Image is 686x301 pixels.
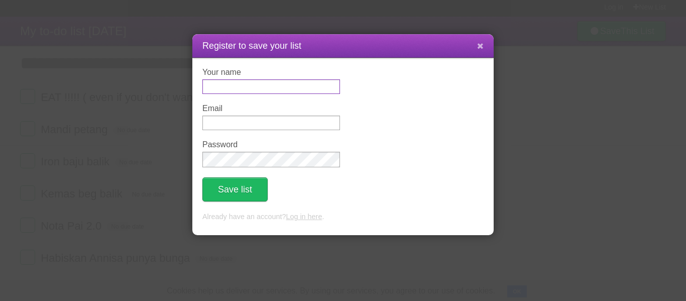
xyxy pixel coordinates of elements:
[286,213,322,221] a: Log in here
[202,140,340,149] label: Password
[202,212,484,223] p: Already have an account? .
[202,104,340,113] label: Email
[202,177,268,202] button: Save list
[202,68,340,77] label: Your name
[202,39,484,53] h1: Register to save your list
